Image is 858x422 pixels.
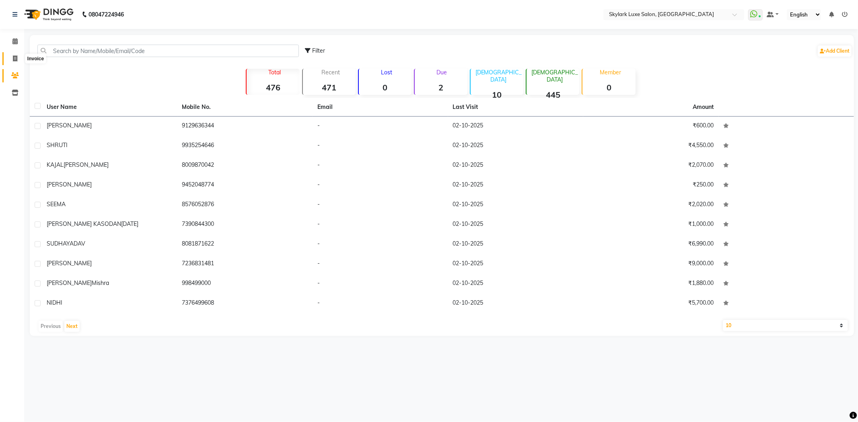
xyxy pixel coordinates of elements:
span: Filter [312,47,325,54]
td: 998499000 [177,274,313,294]
th: Amount [688,98,719,116]
p: Total [250,69,299,76]
th: Last Visit [448,98,584,117]
span: SHRUTI [47,141,68,149]
td: - [313,235,448,254]
td: 8081871622 [177,235,313,254]
p: Recent [306,69,356,76]
img: logo [21,3,76,26]
td: - [313,156,448,176]
strong: 2 [415,82,467,92]
strong: 445 [527,90,579,100]
a: Add Client [818,45,852,57]
strong: 10 [471,90,523,100]
span: YADAV [66,240,85,247]
p: [DEMOGRAPHIC_DATA] [530,69,579,83]
th: User Name [42,98,177,117]
td: 02-10-2025 [448,136,584,156]
span: [PERSON_NAME] [47,122,92,129]
td: 7376499608 [177,294,313,313]
span: SUDHA [47,240,66,247]
th: Mobile No. [177,98,313,117]
div: Invoice [25,54,46,64]
td: ₹1,880.00 [583,274,719,294]
td: 02-10-2025 [448,274,584,294]
td: ₹600.00 [583,117,719,136]
td: - [313,176,448,195]
td: ₹9,000.00 [583,254,719,274]
td: - [313,294,448,313]
td: 02-10-2025 [448,235,584,254]
span: [PERSON_NAME] [47,279,92,287]
span: SEEMA [47,201,66,208]
td: ₹1,000.00 [583,215,719,235]
strong: 476 [247,82,299,92]
p: Due [416,69,467,76]
b: 08047224946 [88,3,124,26]
span: KAJAL [47,161,64,168]
td: ₹2,020.00 [583,195,719,215]
input: Search by Name/Mobile/Email/Code [37,45,299,57]
th: Email [313,98,448,117]
td: - [313,254,448,274]
span: [DATE] [121,220,138,227]
span: NIDHI [47,299,62,306]
td: - [313,117,448,136]
span: [PERSON_NAME] [47,260,92,267]
td: 9129636344 [177,117,313,136]
td: - [313,274,448,294]
td: - [313,195,448,215]
td: ₹4,550.00 [583,136,719,156]
td: 02-10-2025 [448,215,584,235]
p: [DEMOGRAPHIC_DATA] [474,69,523,83]
span: mishra [92,279,109,287]
td: 9935254646 [177,136,313,156]
td: 02-10-2025 [448,195,584,215]
td: - [313,136,448,156]
td: 9452048774 [177,176,313,195]
strong: 0 [582,82,635,92]
td: 8009870042 [177,156,313,176]
td: ₹5,700.00 [583,294,719,313]
strong: 0 [359,82,412,92]
td: - [313,215,448,235]
td: 02-10-2025 [448,176,584,195]
span: [PERSON_NAME] [64,161,109,168]
td: 7390844300 [177,215,313,235]
td: 02-10-2025 [448,254,584,274]
td: 02-10-2025 [448,156,584,176]
span: [PERSON_NAME] KASODAN [47,220,121,227]
td: 02-10-2025 [448,117,584,136]
td: 8576052876 [177,195,313,215]
button: Next [64,321,80,332]
strong: 471 [303,82,356,92]
p: Member [586,69,635,76]
span: [PERSON_NAME] [47,181,92,188]
td: ₹6,990.00 [583,235,719,254]
p: Lost [362,69,412,76]
td: 02-10-2025 [448,294,584,313]
td: 7236831481 [177,254,313,274]
td: ₹250.00 [583,176,719,195]
td: ₹2,070.00 [583,156,719,176]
